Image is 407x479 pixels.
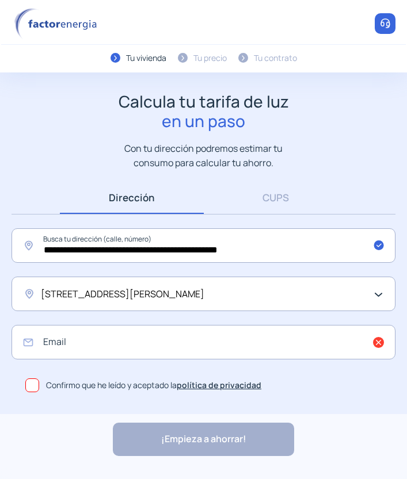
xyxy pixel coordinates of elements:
a: Dirección [60,181,204,214]
img: logo factor [12,8,104,40]
div: Tu vivienda [126,52,166,64]
div: Tu contrato [254,52,297,64]
a: política de privacidad [177,380,261,390]
span: en un paso [119,112,289,131]
span: Confirmo que he leído y aceptado la [46,379,261,392]
img: llamar [379,18,391,29]
h1: Calcula tu tarifa de luz [119,92,289,131]
div: Tu precio [193,52,227,64]
span: [STREET_ADDRESS][PERSON_NAME] [41,287,204,302]
p: Con tu dirección podremos estimar tu consumo para calcular tu ahorro. [113,141,294,170]
a: CUPS [204,181,348,214]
